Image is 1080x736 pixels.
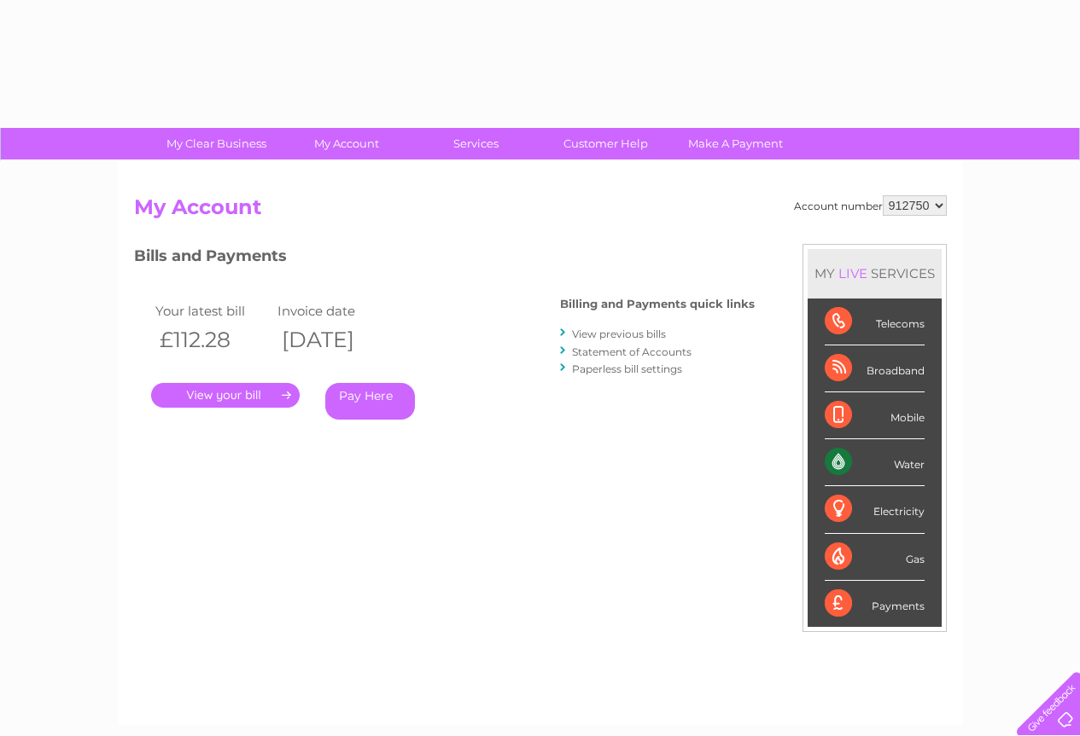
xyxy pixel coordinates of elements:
th: £112.28 [151,322,274,357]
a: Pay Here [325,383,415,420]
h2: My Account [134,195,947,228]
div: Telecoms [825,298,925,345]
div: Electricity [825,486,925,533]
a: Services [406,128,546,159]
div: MY SERVICES [808,249,942,298]
td: Invoice date [273,299,396,322]
a: My Clear Business [146,128,287,159]
a: Statement of Accounts [572,345,692,358]
div: Gas [825,534,925,581]
th: [DATE] [273,322,396,357]
a: . [151,383,300,408]
div: Payments [825,581,925,627]
div: Water [825,439,925,486]
div: Account number [794,195,947,216]
a: My Account [276,128,417,159]
a: Make A Payment [665,128,806,159]
div: Mobile [825,392,925,439]
div: LIVE [835,265,871,281]
a: Paperless bill settings [572,362,682,375]
td: Your latest bill [151,299,274,322]
a: Customer Help [535,128,676,159]
h3: Bills and Payments [134,244,755,274]
a: View previous bills [572,327,666,340]
div: Broadband [825,345,925,392]
h4: Billing and Payments quick links [560,298,755,310]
